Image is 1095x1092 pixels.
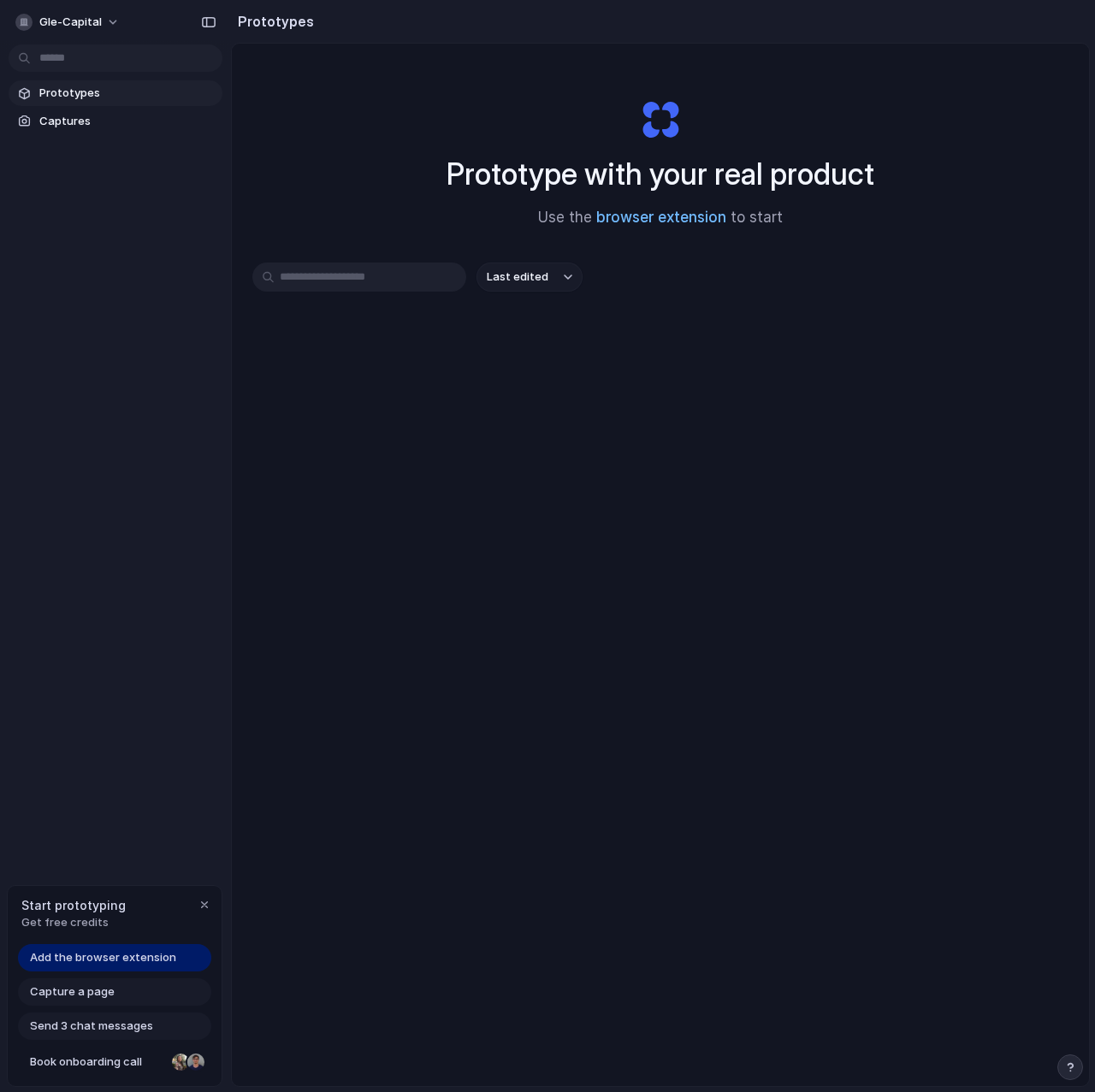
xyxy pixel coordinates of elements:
[476,263,583,292] button: Last edited
[18,1048,211,1076] a: Book onboarding call
[18,944,211,971] a: Add the browser extension
[9,9,128,36] button: gle-capital
[538,207,783,229] span: Use the to start
[39,85,216,102] span: Prototypes
[39,14,102,31] span: gle-capital
[39,113,216,130] span: Captures
[231,11,314,32] h2: Prototypes
[30,1018,153,1035] span: Send 3 chat messages
[21,914,126,931] span: Get free credits
[447,151,874,197] h1: Prototype with your real product
[30,983,115,1001] span: Capture a page
[30,1054,165,1071] span: Book onboarding call
[170,1052,191,1072] div: Nicole Kubica
[487,269,548,286] span: Last edited
[9,109,222,134] a: Captures
[21,896,126,914] span: Start prototyping
[596,209,726,226] a: browser extension
[9,80,222,106] a: Prototypes
[30,949,176,966] span: Add the browser extension
[186,1052,206,1072] div: Christian Iacullo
